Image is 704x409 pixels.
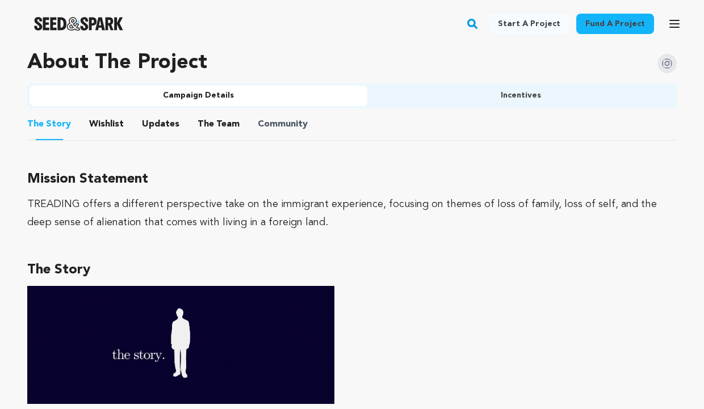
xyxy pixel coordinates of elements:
[30,86,367,106] button: Campaign Details
[34,17,123,31] a: Seed&Spark Homepage
[198,117,240,131] span: Team
[489,14,569,34] a: Start a project
[258,117,308,131] span: Community
[142,117,179,131] span: Updates
[576,14,654,34] a: Fund a project
[367,86,674,106] button: Incentives
[27,117,71,131] span: Story
[198,117,214,131] span: The
[27,286,334,404] img: 1734071674-title.png
[27,52,207,74] h1: About The Project
[27,195,677,231] div: TREADING offers a different perspective take on the immigrant experience, focusing on themes of l...
[27,117,44,131] span: The
[27,168,677,191] h3: Mission Statement
[34,17,123,31] img: Seed&Spark Logo Dark Mode
[657,54,677,73] img: Seed&Spark Instagram Icon
[27,259,677,281] h3: The Story
[89,117,124,131] span: Wishlist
